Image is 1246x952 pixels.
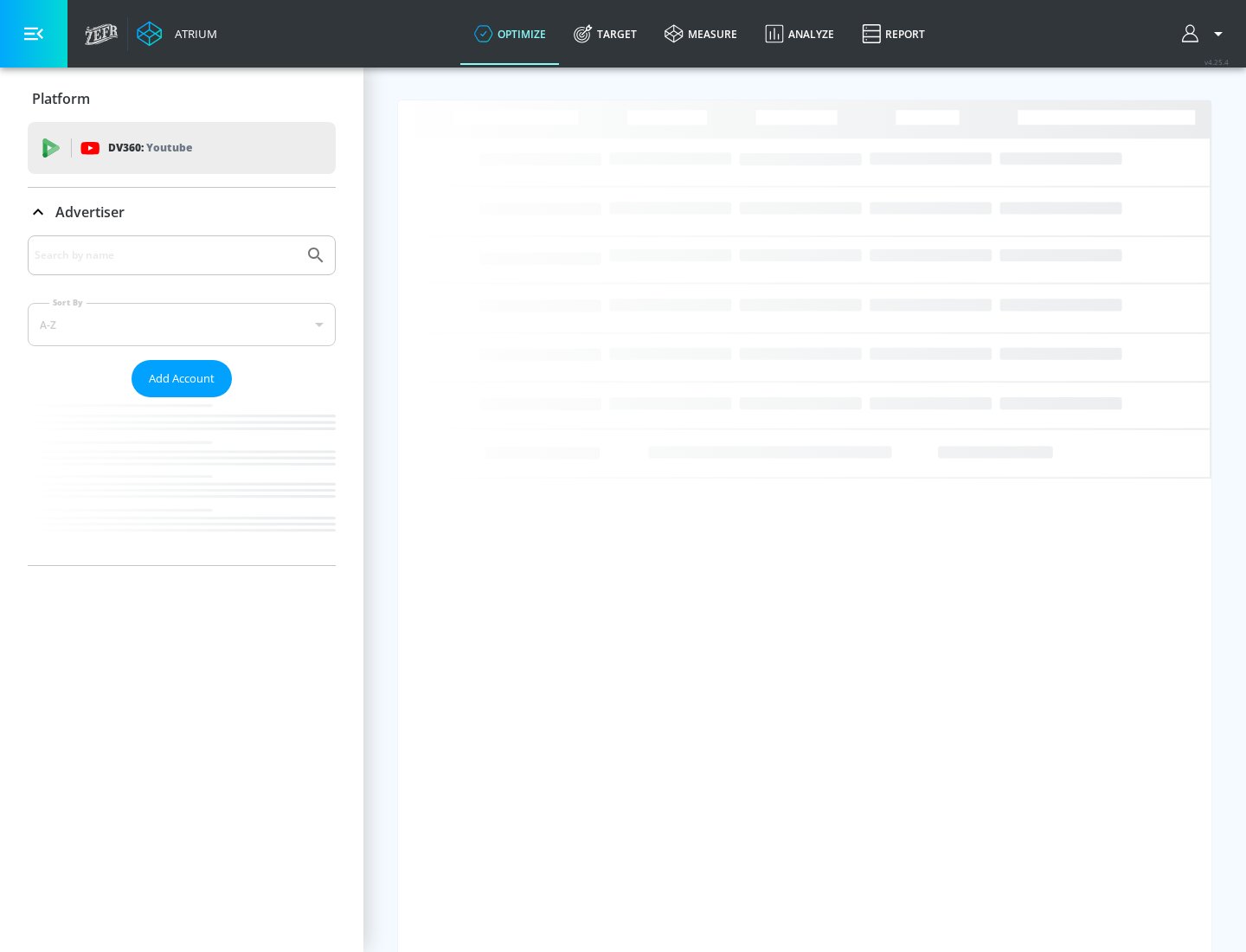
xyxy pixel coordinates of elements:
div: DV360: Youtube [28,122,336,174]
a: Report [848,3,939,65]
span: v 4.25.4 [1204,57,1229,67]
div: A-Z [28,303,336,346]
a: Atrium [137,21,217,47]
a: Target [560,3,651,65]
nav: list of Advertiser [28,397,336,565]
p: DV360: [108,138,192,158]
div: Advertiser [28,188,336,236]
input: Search by name [35,244,297,267]
label: Sort By [49,297,87,308]
a: Analyze [751,3,848,65]
p: Advertiser [55,203,125,222]
span: Add Account [149,369,215,389]
div: Platform [28,74,336,123]
p: Youtube [146,138,192,157]
div: Advertiser [28,235,336,565]
a: optimize [460,3,560,65]
a: measure [651,3,751,65]
div: Atrium [168,26,217,42]
p: Platform [32,89,90,108]
button: Add Account [132,360,232,397]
